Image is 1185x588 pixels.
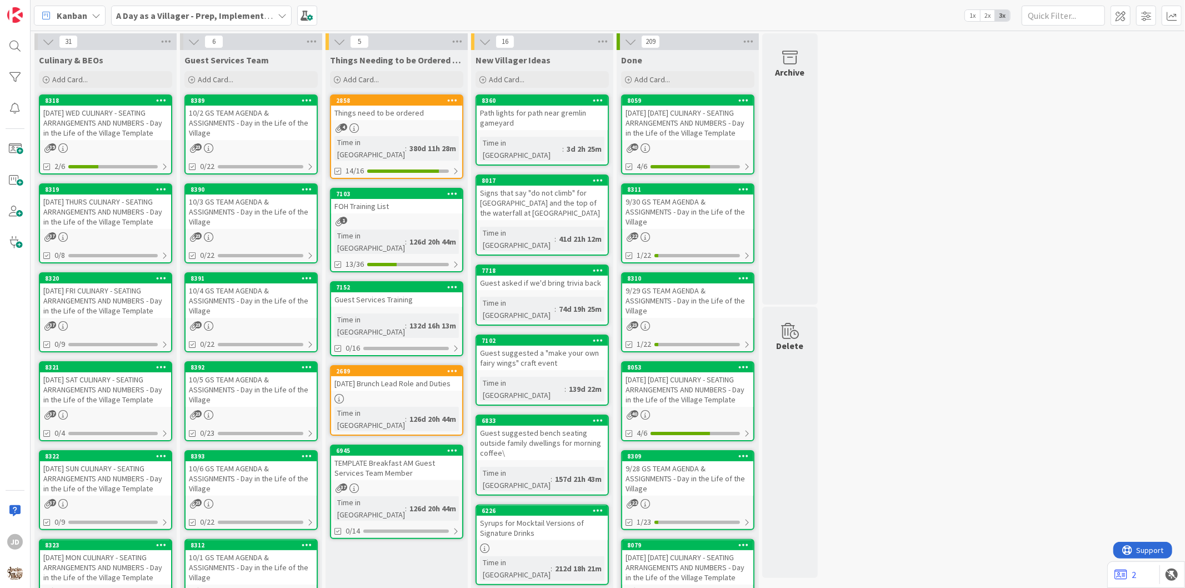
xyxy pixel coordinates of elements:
[480,556,551,581] div: Time in [GEOGRAPHIC_DATA]
[637,427,647,439] span: 4/6
[480,137,562,161] div: Time in [GEOGRAPHIC_DATA]
[334,496,405,521] div: Time in [GEOGRAPHIC_DATA]
[40,273,171,318] div: 8320[DATE] FRI CULINARY - SEATING ARRANGEMENTS AND NUMBERS - Day in the Life of the Village Template
[477,266,608,290] div: 7718Guest asked if we'd bring trivia back
[627,452,753,460] div: 8309
[45,97,171,104] div: 8318
[40,185,171,195] div: 8319
[331,366,462,376] div: 2689
[54,250,65,261] span: 0/8
[405,236,407,248] span: :
[476,54,551,66] span: New Villager Ideas
[49,232,56,240] span: 37
[40,195,171,229] div: [DATE] THURS CULINARY - SEATING ARRANGEMENTS AND NUMBERS - Day in the Life of the Village Template
[622,540,753,550] div: 8079
[57,9,87,22] span: Kanban
[186,372,317,407] div: 10/5 GS TEAM AGENDA & ASSIGNMENTS - Day in the Life of the Village
[186,550,317,585] div: 10/1 GS TEAM AGENDA & ASSIGNMENTS - Day in the Life of the Village
[191,186,317,193] div: 8390
[622,540,753,585] div: 8079[DATE] [DATE] CULINARY - SEATING ARRANGEMENTS AND NUMBERS - Day in the Life of the Village Te...
[54,516,65,528] span: 0/9
[331,376,462,391] div: [DATE] Brunch Lead Role and Duties
[200,427,214,439] span: 0/23
[186,540,317,585] div: 831210/1 GS TEAM AGENDA & ASSIGNMENTS - Day in the Life of the Village
[186,185,317,195] div: 8390
[477,516,608,540] div: Syrups for Mocktail Versions of Signature Drinks
[340,484,347,491] span: 37
[40,96,171,140] div: 8318[DATE] WED CULINARY - SEATING ARRANGEMENTS AND NUMBERS - Day in the Life of the Village Template
[186,362,317,407] div: 839210/5 GS TEAM AGENDA & ASSIGNMENTS - Day in the Life of the Village
[496,35,514,48] span: 16
[777,339,804,352] div: Delete
[631,232,638,240] span: 22
[186,273,317,318] div: 839110/4 GS TEAM AGENDA & ASSIGNMENTS - Day in the Life of the Village
[40,362,171,372] div: 8321
[331,96,462,106] div: 2858
[631,410,638,417] span: 40
[336,97,462,104] div: 2858
[40,273,171,283] div: 8320
[40,106,171,140] div: [DATE] WED CULINARY - SEATING ARRANGEMENTS AND NUMBERS - Day in the Life of the Village Template
[622,273,753,283] div: 8310
[331,189,462,213] div: 7103FOH Training List
[200,161,214,172] span: 0/22
[39,54,103,66] span: Culinary & BEOs
[40,372,171,407] div: [DATE] SAT CULINARY - SEATING ARRANGEMENTS AND NUMBERS - Day in the Life of the Village Template
[480,227,554,251] div: Time in [GEOGRAPHIC_DATA]
[59,35,78,48] span: 31
[477,416,608,426] div: 6833
[562,143,564,155] span: :
[477,346,608,370] div: Guest suggested a "make your own fairy wings" craft event
[40,540,171,550] div: 8323
[622,451,753,496] div: 83099/28 GS TEAM AGENDA & ASSIGNMENTS - Day in the Life of the Village
[40,362,171,407] div: 8321[DATE] SAT CULINARY - SEATING ARRANGEMENTS AND NUMBERS - Day in the Life of the Village Template
[194,232,202,240] span: 23
[340,123,347,131] span: 4
[186,106,317,140] div: 10/2 GS TEAM AGENDA & ASSIGNMENTS - Day in the Life of the Village
[346,165,364,177] span: 14/16
[200,338,214,350] span: 0/22
[340,217,347,224] span: 1
[552,562,604,575] div: 212d 18h 21m
[200,250,214,261] span: 0/22
[331,456,462,480] div: TEMPLATE Breakfast AM Guest Services Team Member
[186,96,317,106] div: 8389
[980,10,995,21] span: 2x
[622,550,753,585] div: [DATE] [DATE] CULINARY - SEATING ARRANGEMENTS AND NUMBERS - Day in the Life of the Village Template
[554,233,556,245] span: :
[477,336,608,346] div: 7102
[346,258,364,270] span: 13/36
[7,565,23,581] img: avatar
[184,54,269,66] span: Guest Services Team
[186,96,317,140] div: 838910/2 GS TEAM AGENDA & ASSIGNMENTS - Day in the Life of the Village
[627,363,753,371] div: 8053
[564,383,566,395] span: :
[40,451,171,461] div: 8322
[186,195,317,229] div: 10/3 GS TEAM AGENDA & ASSIGNMENTS - Day in the Life of the Village
[49,410,56,417] span: 37
[405,413,407,425] span: :
[40,283,171,318] div: [DATE] FRI CULINARY - SEATING ARRANGEMENTS AND NUMBERS - Day in the Life of the Village Template
[191,363,317,371] div: 8392
[477,96,608,106] div: 8360
[334,313,405,338] div: Time in [GEOGRAPHIC_DATA]
[334,407,405,431] div: Time in [GEOGRAPHIC_DATA]
[194,143,202,151] span: 23
[627,275,753,282] div: 8310
[186,185,317,229] div: 839010/3 GS TEAM AGENDA & ASSIGNMENTS - Day in the Life of the Village
[334,230,405,254] div: Time in [GEOGRAPHIC_DATA]
[477,186,608,220] div: Signs that say "do not climb" for [GEOGRAPHIC_DATA] and the top of the waterfall at [GEOGRAPHIC_D...
[622,451,753,461] div: 8309
[637,516,651,528] span: 1/23
[552,473,604,485] div: 157d 21h 43m
[480,377,564,401] div: Time in [GEOGRAPHIC_DATA]
[631,143,638,151] span: 40
[482,267,608,275] div: 7718
[116,10,314,21] b: A Day as a Villager - Prep, Implement and Execute
[350,35,369,48] span: 5
[49,499,56,506] span: 37
[54,161,65,172] span: 2/6
[554,303,556,315] span: :
[186,461,317,496] div: 10/6 GS TEAM AGENDA & ASSIGNMENTS - Day in the Life of the Village
[336,367,462,375] div: 2689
